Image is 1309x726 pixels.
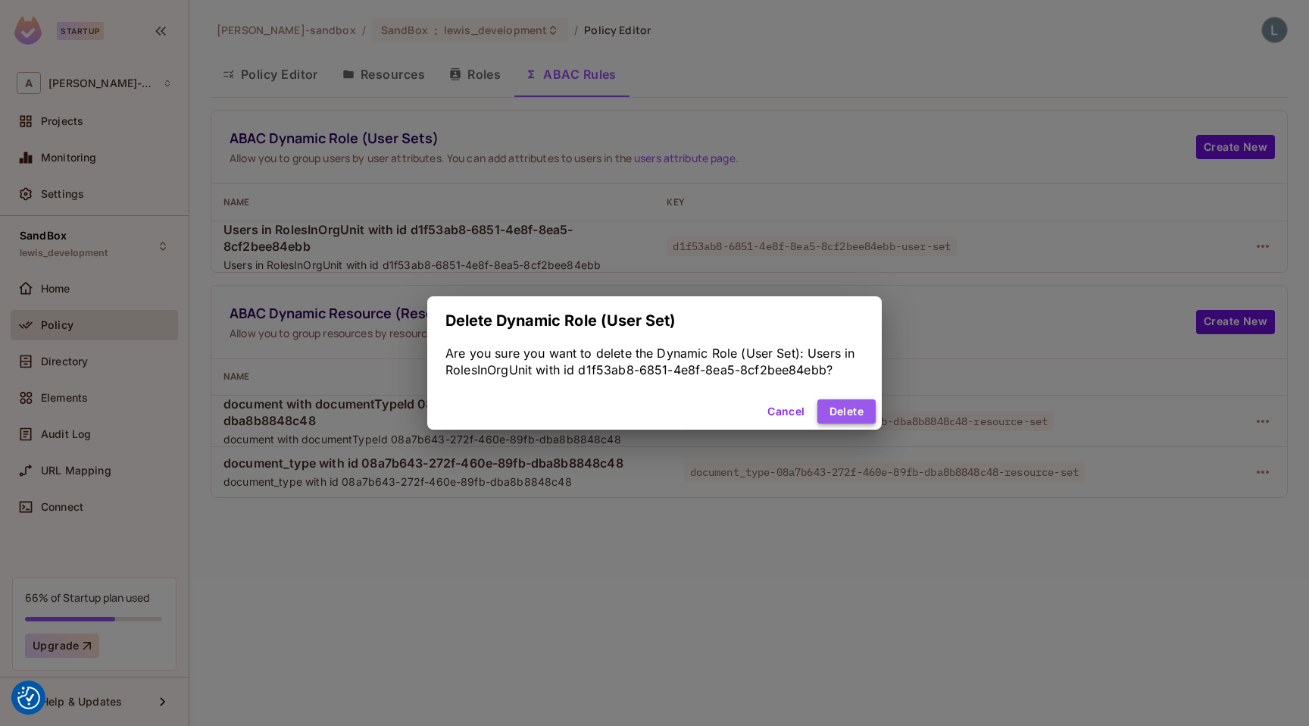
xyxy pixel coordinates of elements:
img: Revisit consent button [17,687,40,709]
h2: Delete Dynamic Role (User Set) [427,296,882,345]
div: Are you sure you want to delete the Dynamic Role (User Set): Users in RolesInOrgUnit with id d1f5... [445,345,864,378]
button: Delete [817,399,876,424]
button: Consent Preferences [17,687,40,709]
button: Cancel [761,399,811,424]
